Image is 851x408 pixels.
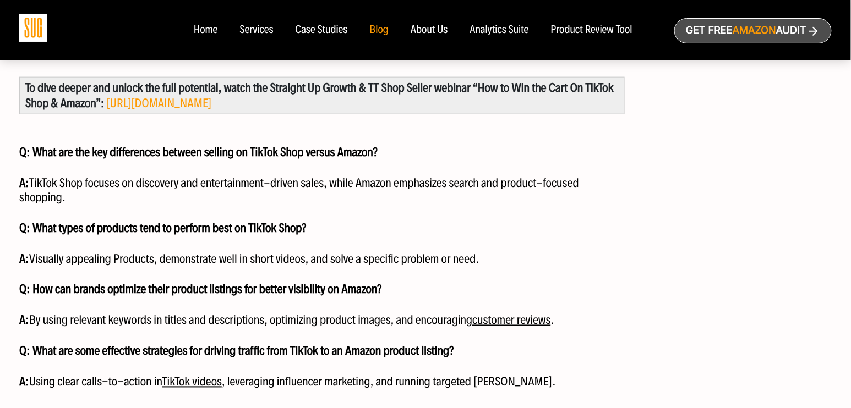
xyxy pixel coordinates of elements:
a: TikTok videos [162,374,222,389]
strong: To dive deeper and unlock the full potential, watch the Straight Up Growth & TT Shop Seller webin... [25,80,614,111]
strong: Q: What are the key differences between selling on TikTok Shop versus Amazon? [19,145,378,159]
a: Analytics Suite [470,24,529,36]
strong: A: [19,175,29,190]
a: Home [194,24,217,36]
a: About Us [411,24,448,36]
a: Case Studies [296,24,348,36]
p: By using relevant keywords in titles and descriptions, optimizing product images, and encouraging . [19,313,625,328]
p: Using clear calls-to-action in , leveraging influencer marketing, and running targeted [PERSON_NA... [19,375,625,389]
a: Product Review Tool [551,24,632,36]
a: Blog [370,24,389,36]
strong: A: [19,251,29,266]
strong: A: [19,313,29,328]
strong: Q: How can brands optimize their product listings for better visibility on Amazon? [19,282,382,297]
strong: Q: What types of products tend to perform best on TikTok Shop? [19,220,306,235]
span: Amazon [733,25,776,36]
a: customer reviews [472,313,550,328]
p: Visually appealing Products, demonstrate well in short videos, and solve a specific problem or need. [19,252,625,266]
strong: A: [19,374,29,389]
img: Sug [19,14,47,42]
strong: Q: What are some effective strategies for driving traffic from TikTok to an Amazon product listing? [19,344,454,359]
a: Services [239,24,273,36]
a: [URL][DOMAIN_NAME] [107,96,212,111]
p: TikTok Shop focuses on discovery and entertainment-driven sales, while Amazon emphasizes search a... [19,176,625,205]
a: Get freeAmazonAudit [674,18,832,43]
